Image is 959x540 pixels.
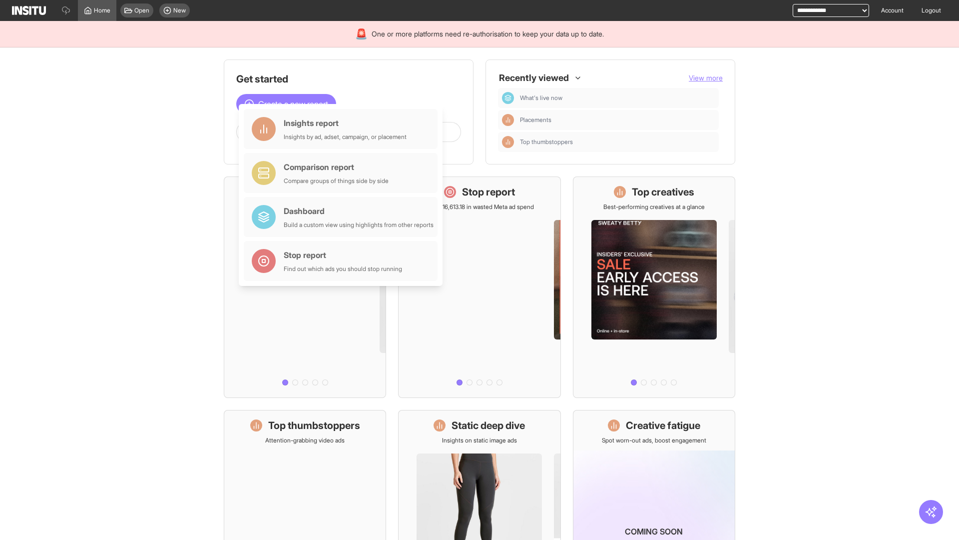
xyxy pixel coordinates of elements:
span: Create a new report [258,98,328,110]
p: Save £16,613.18 in wasted Meta ad spend [425,203,534,211]
span: Placements [520,116,551,124]
div: Dashboard [502,92,514,104]
div: Stop report [284,249,402,261]
span: New [173,6,186,14]
span: What's live now [520,94,715,102]
span: What's live now [520,94,562,102]
div: Insights [502,114,514,126]
div: Insights report [284,117,407,129]
h1: Top creatives [632,185,694,199]
button: View more [689,73,723,83]
p: Best-performing creatives at a glance [603,203,705,211]
img: Logo [12,6,46,15]
div: Compare groups of things side by side [284,177,389,185]
div: Insights by ad, adset, campaign, or placement [284,133,407,141]
div: Dashboard [284,205,434,217]
a: Top creativesBest-performing creatives at a glance [573,176,735,398]
p: Insights on static image ads [442,436,517,444]
span: Top thumbstoppers [520,138,573,146]
span: Open [134,6,149,14]
a: Stop reportSave £16,613.18 in wasted Meta ad spend [398,176,560,398]
div: Find out which ads you should stop running [284,265,402,273]
span: Top thumbstoppers [520,138,715,146]
a: What's live nowSee all active ads instantly [224,176,386,398]
h1: Stop report [462,185,515,199]
button: Create a new report [236,94,336,114]
span: Placements [520,116,715,124]
h1: Top thumbstoppers [268,418,360,432]
span: View more [689,73,723,82]
div: Comparison report [284,161,389,173]
div: 🚨 [355,27,368,41]
div: Insights [502,136,514,148]
span: One or more platforms need re-authorisation to keep your data up to date. [372,29,604,39]
h1: Static deep dive [452,418,525,432]
span: Home [94,6,110,14]
h1: Get started [236,72,461,86]
p: Attention-grabbing video ads [265,436,345,444]
div: Build a custom view using highlights from other reports [284,221,434,229]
